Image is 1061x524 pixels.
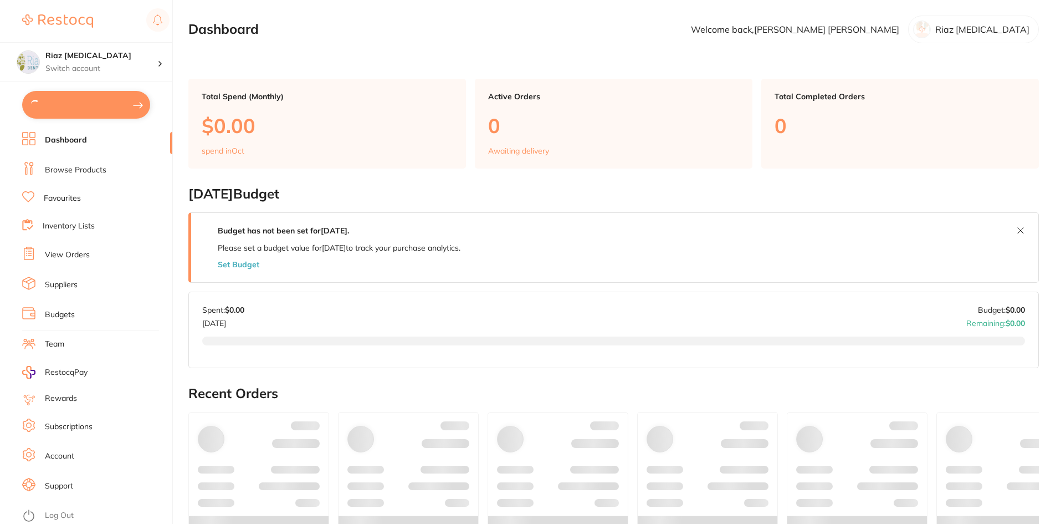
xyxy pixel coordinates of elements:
h2: Recent Orders [188,386,1039,401]
h2: Dashboard [188,22,259,37]
p: 0 [775,114,1026,137]
h4: Riaz Dental Surgery [45,50,157,62]
a: Total Spend (Monthly)$0.00spend inOct [188,79,466,169]
span: RestocqPay [45,367,88,378]
h2: [DATE] Budget [188,186,1039,202]
p: Welcome back, [PERSON_NAME] [PERSON_NAME] [691,24,899,34]
p: Remaining: [966,314,1025,328]
a: Restocq Logo [22,8,93,34]
img: RestocqPay [22,366,35,379]
a: Budgets [45,309,75,320]
p: Total Spend (Monthly) [202,92,453,101]
a: Rewards [45,393,77,404]
a: Suppliers [45,279,78,291]
a: RestocqPay [22,366,88,379]
a: Active Orders0Awaiting delivery [475,79,752,169]
a: Log Out [45,510,74,521]
p: Total Completed Orders [775,92,1026,101]
strong: Budget has not been set for [DATE] . [218,226,349,236]
a: Dashboard [45,135,87,146]
p: Budget: [978,306,1025,314]
p: $0.00 [202,114,453,137]
p: spend in Oct [202,146,244,155]
img: Restocq Logo [22,14,93,28]
strong: $0.00 [1006,318,1025,328]
strong: $0.00 [225,305,244,315]
a: View Orders [45,250,90,261]
strong: $0.00 [1006,305,1025,315]
p: Awaiting delivery [488,146,549,155]
p: Riaz [MEDICAL_DATA] [935,24,1029,34]
a: Inventory Lists [43,221,95,232]
p: Spent: [202,306,244,314]
p: 0 [488,114,739,137]
a: Total Completed Orders0 [761,79,1039,169]
a: Favourites [44,193,81,204]
a: Subscriptions [45,421,93,433]
a: Browse Products [45,165,106,176]
a: Account [45,451,74,462]
img: Riaz Dental Surgery [17,51,39,73]
a: Support [45,481,73,492]
p: [DATE] [202,314,244,328]
a: Team [45,339,64,350]
button: Set Budget [218,260,259,269]
p: Please set a budget value for [DATE] to track your purchase analytics. [218,243,460,252]
p: Active Orders [488,92,739,101]
p: Switch account [45,63,157,74]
